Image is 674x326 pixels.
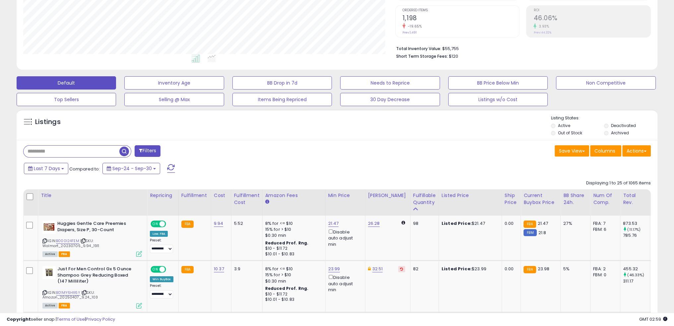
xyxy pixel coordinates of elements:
[150,284,173,298] div: Preset:
[34,165,60,172] span: Last 7 Days
[555,145,589,157] button: Save View
[150,276,173,282] div: Win BuyBox
[232,93,332,106] button: Items Being Repriced
[505,221,516,227] div: 0.00
[181,221,194,228] small: FBA
[150,231,168,237] div: Low. FBA
[623,266,650,272] div: 455.32
[556,76,655,90] button: Non Competitive
[59,303,70,308] span: FBA
[42,221,142,256] div: ASIN:
[265,246,320,251] div: $10 - $11.72
[340,76,440,90] button: Needs to Reprice
[538,229,546,236] span: 21.8
[413,266,434,272] div: 82
[265,292,320,297] div: $10 - $11.72
[328,274,360,293] div: Disable auto adjust min
[265,278,320,284] div: $0.30 min
[35,117,61,127] h5: Listings
[505,266,516,272] div: 0.00
[593,266,615,272] div: FBA: 2
[234,266,257,272] div: 3.9
[442,221,497,227] div: $21.47
[563,221,585,227] div: 27%
[181,266,194,273] small: FBA
[328,220,339,227] a: 21.47
[611,123,636,128] label: Deactivated
[413,221,434,227] div: 98
[24,163,68,174] button: Last 7 Days
[622,145,651,157] button: Actions
[57,316,85,322] a: Terms of Use
[150,238,173,253] div: Preset:
[523,229,536,236] small: FBM
[448,93,548,106] button: Listings w/o Cost
[558,130,582,136] label: Out of Stock
[7,316,31,322] strong: Copyright
[151,221,159,227] span: ON
[57,266,138,286] b: Just For Men Control Gx 5 Ounce Shampoo Grey Reducing Boxed (147 Milliliter)
[59,251,70,257] span: FBA
[102,163,160,174] button: Sep-24 - Sep-30
[328,266,340,272] a: 23.99
[124,76,224,90] button: Inventory Age
[405,24,422,29] small: -19.65%
[627,227,641,232] small: (11.17%)
[396,53,448,59] b: Short Term Storage Fees:
[623,278,650,284] div: 311.17
[265,199,269,205] small: Amazon Fees.
[42,238,99,248] span: | SKU: Walmart_20230705_9.94_1911
[523,192,558,206] div: Current Buybox Price
[590,145,621,157] button: Columns
[328,228,360,247] div: Disable auto adjust min
[17,93,116,106] button: Top Sellers
[265,297,320,302] div: $10.01 - $10.83
[56,238,79,244] a: B000I24FEM
[538,220,548,227] span: 21.47
[523,266,536,273] small: FBA
[593,221,615,227] div: FBA: 7
[265,232,320,238] div: $0.30 min
[372,266,383,272] a: 32.51
[135,145,160,157] button: Filters
[533,31,551,34] small: Prev: 44.32%
[402,14,520,23] h2: 1,198
[165,221,176,227] span: OFF
[56,290,80,295] a: B01MY6HX6Y
[214,266,224,272] a: 10.37
[442,266,472,272] b: Listed Price:
[551,115,657,121] p: Listing States:
[402,9,520,12] span: Ordered Items
[112,165,152,172] span: Sep-24 - Sep-30
[150,192,176,199] div: Repricing
[402,31,417,34] small: Prev: 1,491
[17,76,116,90] button: Default
[57,221,138,234] b: Huggies Gentle Care Preemies Diapers, Size P, 30-Count
[413,192,436,206] div: Fulfillable Quantity
[42,266,142,308] div: ASIN:
[86,316,115,322] a: Privacy Policy
[265,272,320,278] div: 15% for > $10
[533,14,650,23] h2: 46.06%
[563,192,587,206] div: BB Share 24h.
[538,266,550,272] span: 23.98
[214,192,228,199] div: Cost
[42,266,56,279] img: 41HwjZWlWTS._SL40_.jpg
[124,93,224,106] button: Selling @ Max
[593,272,615,278] div: FBM: 0
[533,9,650,12] span: ROI
[442,266,497,272] div: $23.99
[265,192,323,199] div: Amazon Fees
[42,251,58,257] span: All listings currently available for purchase on Amazon
[442,220,472,227] b: Listed Price:
[265,251,320,257] div: $10.01 - $10.83
[449,53,458,59] span: $120
[151,267,159,272] span: ON
[265,266,320,272] div: 8% for <= $10
[442,192,499,199] div: Listed Price
[623,221,650,227] div: 873.53
[536,24,549,29] small: 3.93%
[234,221,257,227] div: 5.52
[368,220,380,227] a: 26.28
[611,130,629,136] label: Archived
